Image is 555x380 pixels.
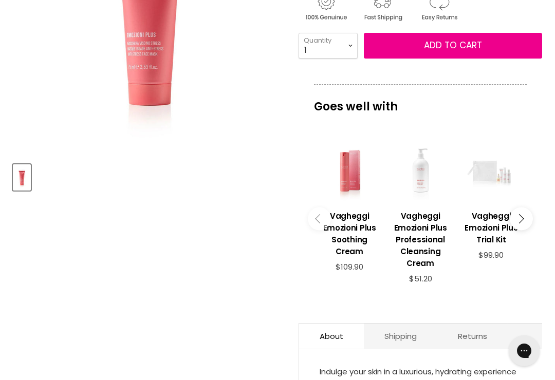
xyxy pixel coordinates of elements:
[504,332,545,370] iframe: Gorgias live chat messenger
[299,33,358,59] select: Quantity
[409,273,432,284] span: $51.20
[11,161,287,191] div: Product thumbnails
[461,210,522,245] h3: Vagheggi Emozioni Plus Trial Kit
[336,261,363,272] span: $109.90
[390,202,451,274] a: View product:Vagheggi Emozioni Plus Professional Cleansing Cream
[14,165,30,189] img: Vagheggi Emozioni Plus Anti Stress Face Mask
[13,164,31,191] button: Vagheggi Emozioni Plus Anti Stress Face Mask
[461,202,522,251] a: View product:Vagheggi Emozioni Plus Trial Kit
[437,324,508,349] a: Returns
[390,210,451,269] h3: Vagheggi Emozioni Plus Professional Cleansing Cream
[319,210,380,257] h3: Vagheggi Emozioni Plus Soothing Cream
[314,84,527,118] p: Goes well with
[424,39,482,51] span: Add to cart
[299,324,364,349] a: About
[364,33,542,59] button: Add to cart
[319,202,380,262] a: View product:Vagheggi Emozioni Plus Soothing Cream
[478,250,504,260] span: $99.90
[364,324,437,349] a: Shipping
